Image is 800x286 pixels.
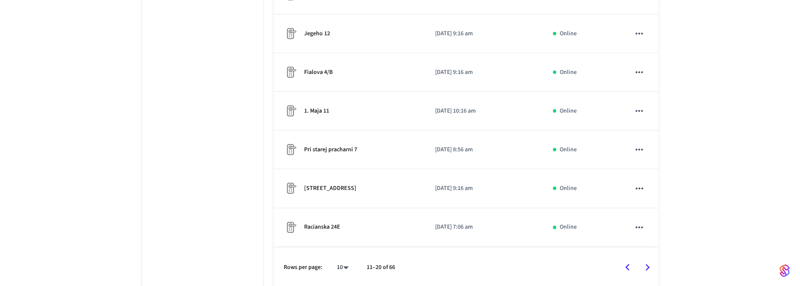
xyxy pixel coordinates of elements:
p: Online [560,29,577,38]
img: Placeholder Lock Image [284,143,297,156]
p: Rows per page: [284,263,322,272]
p: Racianska 24E [304,223,340,232]
p: Online [560,223,577,232]
p: Pri starej pracharni 7 [304,145,357,154]
img: Placeholder Lock Image [284,27,297,40]
p: 1. Maja 11 [304,107,329,116]
p: [STREET_ADDRESS] [304,184,356,193]
p: Online [560,107,577,116]
p: [DATE] 9:16 am [435,68,532,77]
img: Placeholder Lock Image [284,181,297,195]
img: Placeholder Lock Image [284,221,297,234]
img: Placeholder Lock Image [284,104,297,118]
p: Online [560,145,577,154]
img: Placeholder Lock Image [284,65,297,79]
button: Go to next page [638,258,658,278]
p: Online [560,184,577,193]
p: [DATE] 10:16 am [435,107,532,116]
p: [DATE] 9:16 am [435,29,532,38]
p: 11–20 of 66 [367,263,395,272]
p: [DATE] 7:06 am [435,223,532,232]
p: Online [560,68,577,77]
p: [DATE] 9:16 am [435,184,532,193]
img: SeamLogoGradient.69752ec5.svg [780,264,790,278]
div: 10 [333,261,353,274]
button: Go to previous page [618,258,638,278]
p: [DATE] 8:56 am [435,145,532,154]
p: Fialova 4/B [304,68,333,77]
p: Jegeho 12 [304,29,330,38]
